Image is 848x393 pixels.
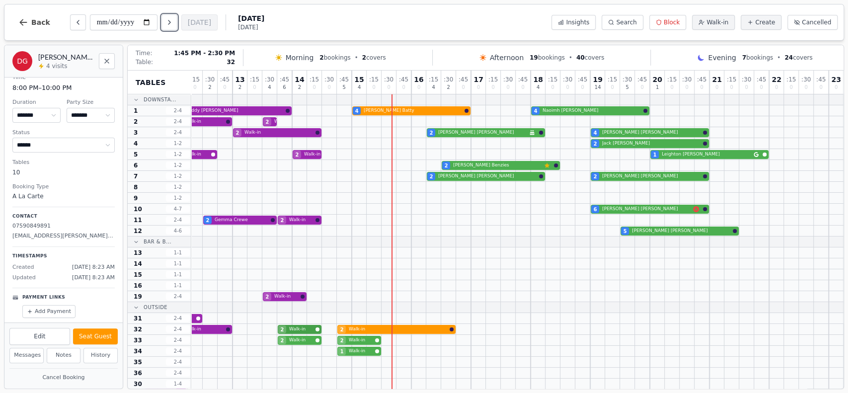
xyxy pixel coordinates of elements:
span: : 30 [384,77,393,82]
span: 2 [340,326,344,333]
p: [EMAIL_ADDRESS][PERSON_NAME][DOMAIN_NAME] [12,232,115,240]
span: 0 [760,85,763,90]
span: Walk-in [349,326,448,333]
span: Walk-in [349,348,373,355]
span: 0 [253,85,256,90]
span: covers [362,54,386,62]
span: 0 [685,85,688,90]
span: 2 [594,140,597,148]
span: 0 [804,85,807,90]
button: Add Payment [22,305,76,318]
span: Walk-in [185,118,224,125]
span: Gemma Crewe [215,217,269,224]
span: 2 [281,326,284,333]
span: 1 - 1 [166,282,190,289]
span: : 15 [190,77,200,82]
span: 5 [134,151,138,158]
span: bookings [319,54,350,62]
span: 35 [134,358,142,366]
span: 0 [327,85,330,90]
span: : 30 [444,77,453,82]
span: : 30 [205,77,215,82]
span: 13 [235,76,244,83]
span: : 15 [667,77,677,82]
span: 2 [134,118,138,126]
span: 2 - 4 [166,325,190,333]
span: Walk-in [274,293,299,300]
button: Edit [9,328,70,345]
span: • [569,54,572,62]
span: Naoimh [PERSON_NAME] [542,107,641,114]
span: : 30 [682,77,692,82]
button: Next day [161,14,177,30]
span: 40 [576,54,585,61]
button: Notes [47,348,81,363]
span: 0 [477,85,480,90]
span: Time: [136,49,152,57]
span: 1 - 4 [166,380,190,388]
span: Maddy [PERSON_NAME] [185,107,284,114]
span: 4 [594,129,597,137]
button: Search [602,15,643,30]
span: Back [31,19,50,26]
span: 16 [134,282,142,290]
span: 0 [715,85,718,90]
span: 0 [402,85,405,90]
span: 20 [652,76,662,83]
span: 7 [742,54,746,61]
span: 2 [208,85,211,90]
span: Walk-in [244,129,313,136]
p: 07590849891 [12,222,115,231]
span: 2 [281,217,284,224]
span: : 45 [578,77,587,82]
button: History [83,348,118,363]
span: 0 [417,85,420,90]
span: 2 [281,337,284,344]
span: 34 [134,347,142,355]
span: Block [664,18,680,26]
span: 5 [623,228,627,235]
span: : 15 [250,77,259,82]
span: Bar & B... [144,238,171,245]
span: Updated [12,274,36,282]
span: 16 [414,76,423,83]
span: [DATE] 8:23 AM [72,274,115,282]
span: 0 [387,85,390,90]
span: 1 - 2 [166,151,190,158]
span: 4 - 6 [166,227,190,235]
button: Close [99,53,115,69]
span: • [777,54,780,62]
span: 0 [775,85,778,90]
dt: Time [12,74,115,82]
span: 1 - 1 [166,249,190,256]
span: 0 [745,85,748,90]
button: Insights [551,15,596,30]
span: 0 [551,85,554,90]
span: : 45 [697,77,706,82]
span: 32 [227,58,235,66]
span: 0 [566,85,569,90]
span: 2 - 4 [166,293,190,300]
span: Jack [PERSON_NAME] [602,140,701,147]
span: Outside [144,304,167,311]
span: : 45 [757,77,766,82]
span: 5 [625,85,628,90]
span: 4 [432,85,435,90]
span: 2 [362,54,366,61]
span: [DATE] 8:23 AM [72,263,115,272]
span: Created [12,263,34,272]
span: 0 [491,85,494,90]
span: Downsta... [144,96,176,103]
span: 32 [134,325,142,333]
span: 2 - 4 [166,129,190,136]
span: 6 [283,85,286,90]
span: 19 [530,54,538,61]
span: : 15 [727,77,736,82]
span: 4 [537,85,540,90]
span: 0 [462,85,464,90]
span: 4 [134,140,138,148]
span: Walk-in [185,151,209,158]
span: 4 [268,85,271,90]
span: Cancelled [802,18,831,26]
span: 2 [594,173,597,180]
